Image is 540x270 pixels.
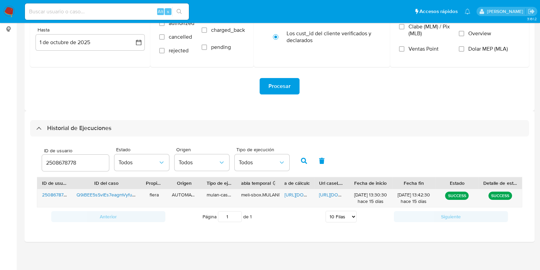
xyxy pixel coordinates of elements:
span: 3.161.2 [527,16,537,22]
span: s [167,8,169,15]
span: Alt [158,8,163,15]
a: Notificaciones [465,9,470,14]
a: Salir [528,8,535,15]
button: search-icon [172,7,186,16]
p: florencia.lera@mercadolibre.com [487,8,525,15]
span: Accesos rápidos [419,8,458,15]
input: Buscar usuario o caso... [25,7,189,16]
